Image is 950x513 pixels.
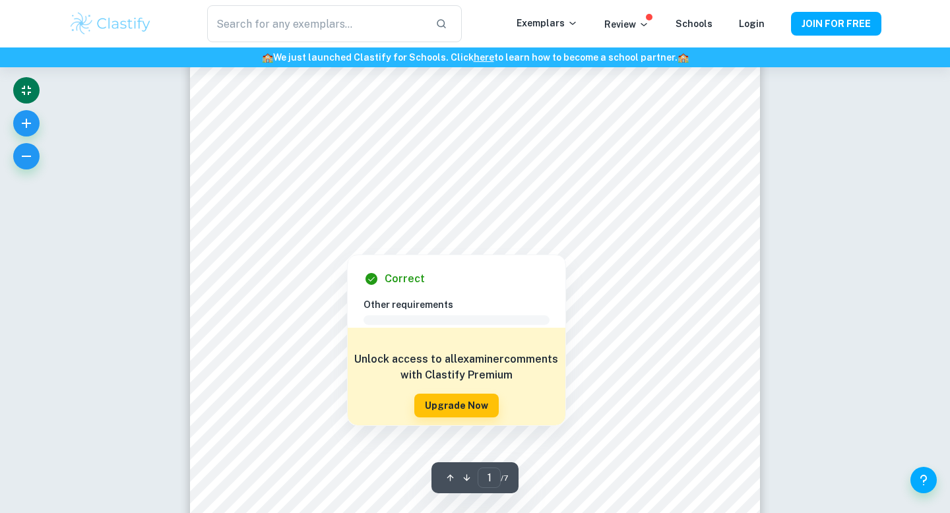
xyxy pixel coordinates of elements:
h6: Other requirements [364,297,560,312]
h6: Correct [385,271,425,287]
span: / 7 [501,472,508,484]
h6: We just launched Clastify for Schools. Click to learn how to become a school partner. [3,50,947,65]
a: Login [739,18,765,29]
span: 🏫 [678,52,689,63]
button: JOIN FOR FREE [791,12,881,36]
img: Clastify logo [69,11,152,37]
p: Review [604,17,649,32]
a: here [474,52,494,63]
span: 🏫 [262,52,273,63]
button: Exit fullscreen [13,77,40,104]
p: Exemplars [517,16,578,30]
button: Help and Feedback [910,467,937,493]
h6: Unlock access to all examiner comments with Clastify Premium [354,351,559,383]
a: Schools [676,18,712,29]
button: Upgrade Now [414,394,499,417]
input: Search for any exemplars... [207,5,425,42]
